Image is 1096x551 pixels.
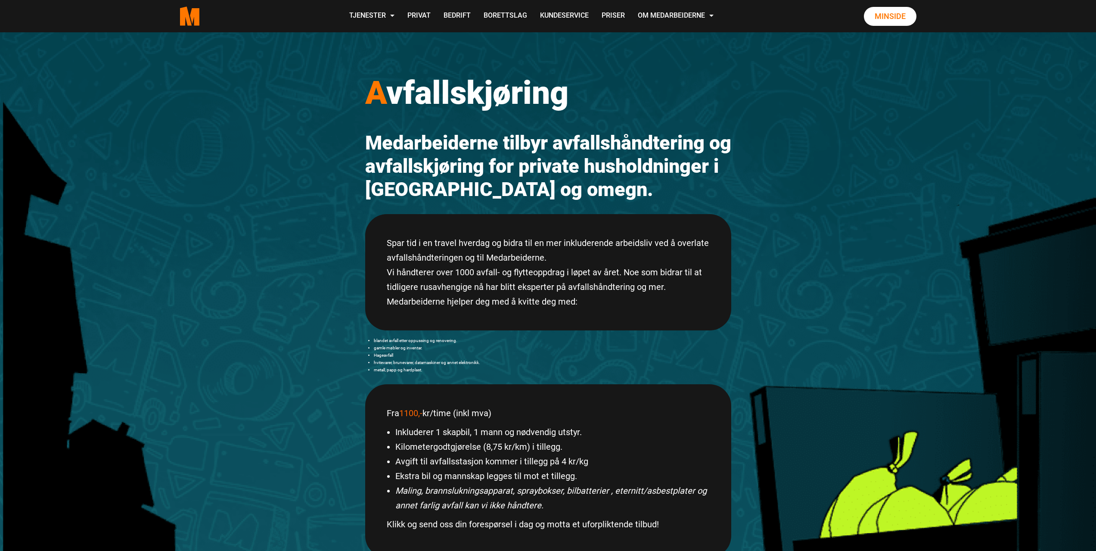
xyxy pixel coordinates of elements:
li: gamle møbler og inventar. [374,344,731,352]
li: Hageavfall [374,352,731,359]
div: Spar tid i en travel hverdag og bidra til en mer inkluderende arbeidsliv ved å overlate avfallshå... [365,214,731,330]
li: Inkluderer 1 skapbil, 1 mann og nødvendig utstyr. [395,425,710,439]
h2: Medarbeiderne tilbyr avfallshåndtering og avfallskjøring for private husholdninger i [GEOGRAPHIC_... [365,131,731,201]
a: Privat [401,1,437,31]
li: Avgift til avfallsstasjon kommer i tillegg på 4 kr/kg [395,454,710,469]
span: 1100,- [399,408,422,418]
li: blandet avfall etter oppussing og renovering. [374,337,731,344]
a: Priser [595,1,631,31]
a: Tjenester [343,1,401,31]
li: metall, papp og hardplast. [374,366,731,374]
p: Fra kr/time (inkl mva) [387,406,710,420]
a: Bedrift [437,1,477,31]
li: hvitevarer, brunevarer, datamaskiner og annet elektronikk. [374,359,731,366]
p: Klikk og send oss din forespørsel i dag og motta et uforpliktende tilbud! [387,517,710,532]
em: Maling, brannslukningsapparat, spraybokser, bilbatterier , eternitt/asbestplater og annet farlig ... [395,486,707,511]
a: Kundeservice [534,1,595,31]
a: Minside [864,7,916,26]
span: A [365,74,386,112]
li: Ekstra bil og mannskap legges til mot et tillegg. [395,469,710,483]
a: Borettslag [477,1,534,31]
li: Kilometergodtgjørelse (8,75 kr/km) i tillegg. [395,439,710,454]
a: Om Medarbeiderne [631,1,720,31]
h1: vfallskjøring [365,73,731,112]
